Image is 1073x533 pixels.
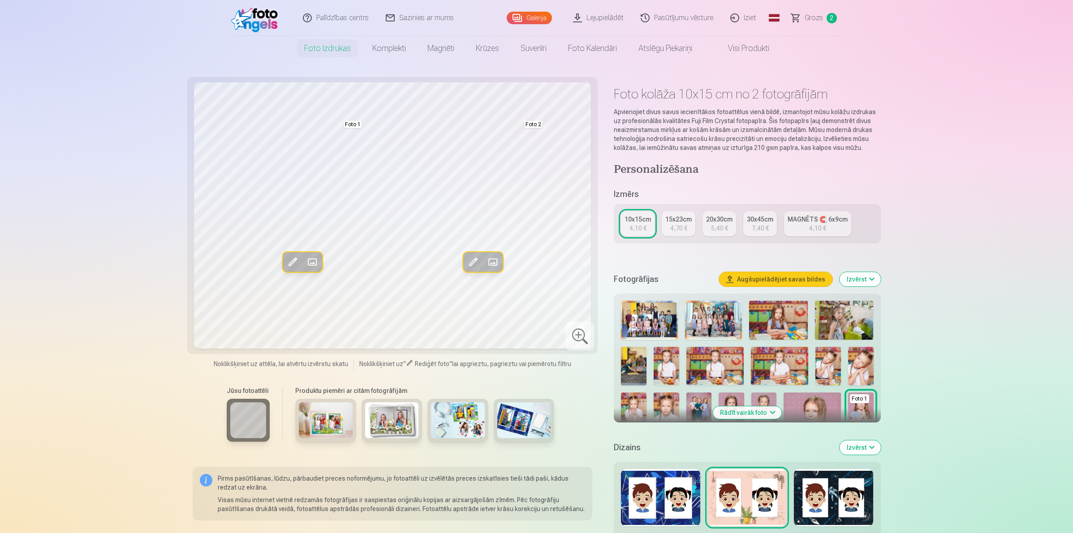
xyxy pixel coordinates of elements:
a: 15x23cm4,70 € [662,211,695,236]
button: Rādīt vairāk foto [713,406,781,419]
h5: Fotogrāfijas [614,273,711,286]
a: 10x15cm4,10 € [621,211,655,236]
a: Foto izdrukas [293,36,362,61]
a: Krūzes [465,36,510,61]
h1: Foto kolāža 10x15 cm no 2 fotogrāfijām [614,86,880,102]
h6: Produktu piemēri ar citām fotogrāfijām [292,386,558,395]
span: " [449,360,452,367]
a: Foto kalendāri [557,36,628,61]
div: 10x15cm [625,215,651,224]
div: 15x23cm [665,215,692,224]
span: lai apgrieztu, pagrieztu vai piemērotu filtru [452,360,571,367]
div: 20x30cm [706,215,733,224]
p: Visas mūsu internet vietnē redzamās fotogrāfijas ir saspiestas oriģinālu kopijas ar aizsargājošām... [218,495,586,513]
span: " [403,360,406,367]
span: 2 [827,13,837,23]
h5: Izmērs [614,188,880,200]
span: Noklikšķiniet uz [359,360,403,367]
span: Grozs [805,13,823,23]
p: Pirms pasūtīšanas, lūdzu, pārbaudiet preces noformējumu, jo fotoattēli uz izvēlētās preces izskat... [218,474,586,492]
a: 20x30cm5,40 € [702,211,736,236]
div: 4,70 € [670,224,687,233]
a: Visi produkti [703,36,780,61]
div: 4,10 € [809,224,826,233]
div: MAGNĒTS 🧲 6x9cm [788,215,848,224]
a: 30x45cm7,40 € [743,211,777,236]
h4: Personalizēšana [614,163,880,177]
a: Galerija [507,12,552,24]
p: Apvienojiet divus savus iecienītākos fotoattēlus vienā bildē, izmantojot mūsu kolāžu izdrukas uz ... [614,107,880,152]
div: 4,10 € [629,224,646,233]
a: Komplekti [362,36,417,61]
span: Rediģēt foto [415,360,449,367]
span: Noklikšķiniet uz attēla, lai atvērtu izvērstu skatu [214,359,348,368]
h6: Jūsu fotoattēli [227,386,270,395]
div: 7,40 € [752,224,769,233]
h5: Dizains [614,441,832,454]
div: 5,40 € [711,224,728,233]
button: Izvērst [840,440,881,455]
a: Suvenīri [510,36,557,61]
button: Izvērst [840,272,881,286]
a: MAGNĒTS 🧲 6x9cm4,10 € [784,211,851,236]
div: Foto 1 [850,394,869,403]
a: Magnēti [417,36,465,61]
div: 30x45cm [747,215,773,224]
img: /fa1 [231,4,283,32]
button: Augšupielādējiet savas bildes [719,272,832,286]
a: Atslēgu piekariņi [628,36,703,61]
